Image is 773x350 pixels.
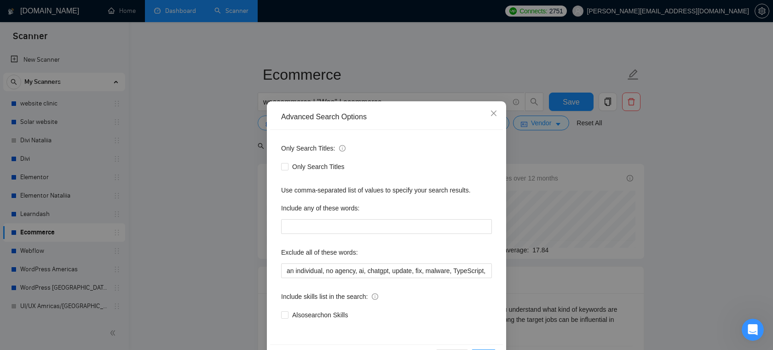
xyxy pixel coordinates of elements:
[339,145,346,152] span: info-circle
[490,110,497,117] span: close
[288,310,352,320] span: Also search on Skills
[281,112,492,122] div: Advanced Search Options
[372,293,378,300] span: info-circle
[281,185,492,195] div: Use comma-separated list of values to specify your search results.
[288,162,348,172] span: Only Search Titles
[281,245,358,260] label: Exclude all of these words:
[281,201,359,216] label: Include any of these words:
[481,101,506,126] button: Close
[281,143,346,153] span: Only Search Titles:
[742,319,764,341] iframe: Intercom live chat
[281,292,378,302] span: Include skills list in the search:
